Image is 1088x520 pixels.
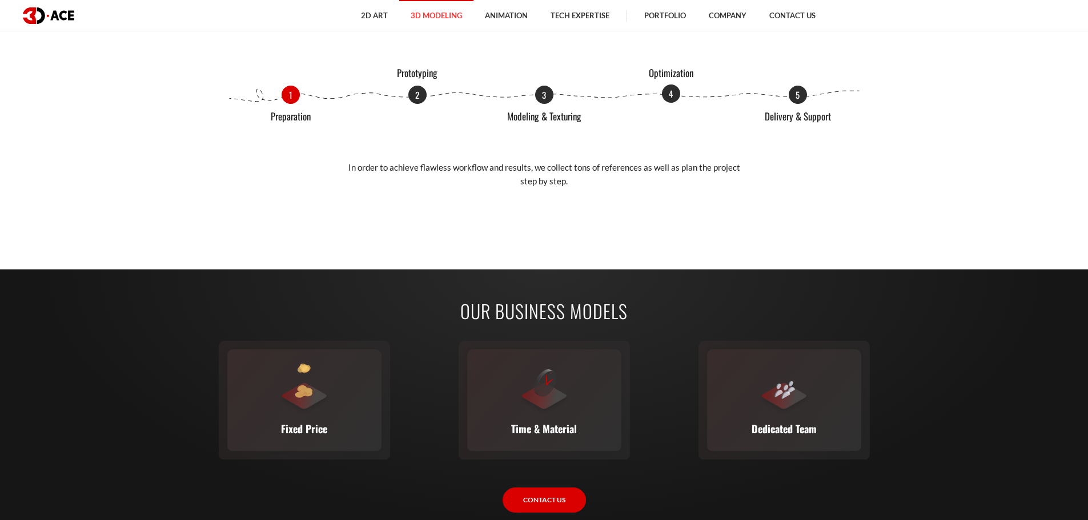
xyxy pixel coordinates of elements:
[23,7,74,24] img: logo dark
[503,487,586,513] a: Contact Us
[752,421,817,437] p: Dedicated Team
[302,365,311,373] img: Icon - Fixed Price
[773,381,785,397] img: Icon - Dedicated Team
[535,86,553,104] div: Go to slide 3
[534,369,557,397] img: Icon - Time & Material
[628,68,714,79] p: Optimization
[227,298,861,324] h2: Our Business Models
[789,86,807,104] p: 5
[408,86,427,104] p: 2
[546,374,547,384] img: Icon - Time & Material
[755,111,841,122] p: Delivery & Support
[344,161,744,188] p: In order to achieve flawless workflow and results, we collect tons of references as well as plan ...
[662,86,680,104] div: Go to slide 4
[299,364,310,372] img: Icon - Fixed Price
[662,84,680,103] p: 4
[501,111,587,122] p: Modeling & Texturing
[511,421,577,437] p: Time & Material
[281,421,327,437] p: Fixed Price
[780,382,792,400] img: Icon - Dedicated Team
[546,379,553,385] img: Icon - Time & Material
[295,385,312,398] img: Icon - Fixed Price
[408,86,427,104] div: Go to slide 2
[535,86,553,104] p: 3
[375,68,460,79] p: Prototyping
[785,379,797,394] img: Icon - Dedicated Team
[789,86,807,104] div: Go to slide 5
